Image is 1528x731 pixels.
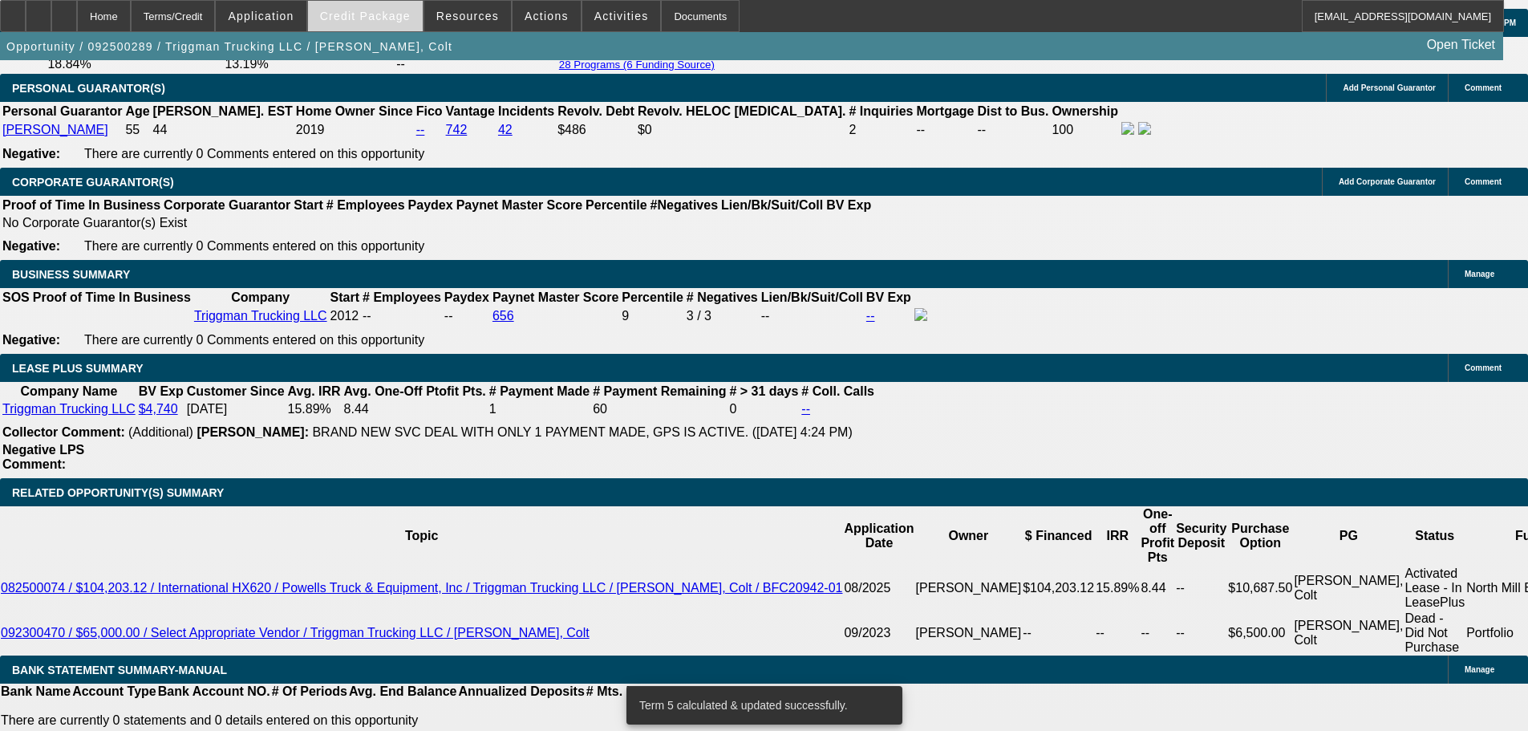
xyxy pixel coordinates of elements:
[1,626,590,640] a: 092300470 / $65,000.00 / Select Appropriate Vendor / Triggman Trucking LLC / [PERSON_NAME], Colt
[312,425,852,439] span: BRAND NEW SVC DEAL WITH ONLY 1 PAYMENT MADE, GPS IS ACTIVE. ([DATE] 4:24 PM)
[866,290,911,304] b: BV Exp
[687,309,758,323] div: 3 / 3
[1339,177,1436,186] span: Add Corporate Guarantor
[1022,611,1095,656] td: --
[12,176,174,189] span: CORPORATE GUARANTOR(S)
[513,1,581,31] button: Actions
[20,384,117,398] b: Company Name
[1421,31,1502,59] a: Open Ticket
[1140,566,1175,611] td: 8.44
[1227,611,1293,656] td: $6,500.00
[1,581,842,595] a: 082500074 / $104,203.12 / International HX620 / Powells Truck & Equipment, Inc / Triggman Truckin...
[2,147,60,160] b: Negative:
[1095,611,1140,656] td: --
[557,104,634,118] b: Revolv. Debt
[153,104,293,118] b: [PERSON_NAME]. EST
[84,239,424,253] span: There are currently 0 Comments entered on this opportunity
[197,425,309,439] b: [PERSON_NAME]:
[84,147,424,160] span: There are currently 0 Comments entered on this opportunity
[343,401,487,417] td: 8.44
[436,10,499,22] span: Resources
[457,684,585,700] th: Annualized Deposits
[1293,611,1404,656] td: [PERSON_NAME], Colt
[1121,122,1134,135] img: facebook-icon.png
[1404,611,1465,656] td: Dead - Did Not Purchase
[622,309,683,323] div: 9
[296,123,325,136] span: 2019
[287,401,342,417] td: 15.89%
[125,104,149,118] b: Age
[71,684,157,700] th: Account Type
[557,121,635,139] td: $486
[1293,506,1404,566] th: PG
[592,401,727,417] td: 60
[2,239,60,253] b: Negative:
[914,308,927,321] img: facebook-icon.png
[651,198,719,212] b: #Negatives
[622,290,683,304] b: Percentile
[2,402,136,416] a: Triggman Trucking LLC
[124,121,150,139] td: 55
[2,290,30,306] th: SOS
[721,198,823,212] b: Lien/Bk/Suit/Coll
[1175,506,1227,566] th: Security Deposit
[444,307,490,325] td: --
[139,402,178,416] a: $4,740
[330,290,359,304] b: Start
[12,486,224,499] span: RELATED OPPORTUNITY(S) SUMMARY
[1465,665,1494,674] span: Manage
[12,664,227,676] span: BANK STATEMENT SUMMARY-MANUAL
[308,1,423,31] button: Credit Package
[687,290,758,304] b: # Negatives
[416,123,425,136] a: --
[1227,566,1293,611] td: $10,687.50
[1022,506,1095,566] th: $ Financed
[6,40,452,53] span: Opportunity / 092500289 / Triggman Trucking LLC / [PERSON_NAME], Colt
[395,56,552,72] td: --
[1175,611,1227,656] td: --
[446,123,468,136] a: 742
[194,309,327,323] a: Triggman Trucking LLC
[344,384,486,398] b: Avg. One-Off Ptofit Pts.
[2,197,161,213] th: Proof of Time In Business
[456,198,582,212] b: Paynet Master Score
[626,686,896,725] div: Term 5 calculated & updated successfully.
[186,401,286,417] td: [DATE]
[489,384,590,398] b: # Payment Made
[330,307,360,325] td: 2012
[917,104,975,118] b: Mortgage
[1095,506,1140,566] th: IRR
[2,123,108,136] a: [PERSON_NAME]
[164,198,290,212] b: Corporate Guarantor
[498,104,554,118] b: Incidents
[2,215,878,231] td: No Corporate Guarantor(s) Exist
[32,290,192,306] th: Proof of Time In Business
[2,443,84,471] b: Negative LPS Comment:
[593,384,726,398] b: # Payment Remaining
[231,290,290,304] b: Company
[408,198,453,212] b: Paydex
[348,684,458,700] th: Avg. End Balance
[1051,121,1119,139] td: 100
[492,309,514,323] a: 656
[1022,566,1095,611] td: $104,203.12
[1343,83,1436,92] span: Add Personal Guarantor
[582,1,661,31] button: Activities
[294,198,322,212] b: Start
[1465,270,1494,278] span: Manage
[1465,363,1502,372] span: Comment
[849,104,913,118] b: # Inquiries
[84,333,424,347] span: There are currently 0 Comments entered on this opportunity
[1,713,890,728] p: There are currently 0 statements and 0 details entered on this opportunity
[594,10,649,22] span: Activities
[326,198,405,212] b: # Employees
[915,566,1023,611] td: [PERSON_NAME]
[866,309,875,323] a: --
[554,58,719,71] button: 28 Programs (6 Funding Source)
[586,684,770,700] th: # Mts. Neg. [MEDICAL_DATA].
[271,684,348,700] th: # Of Periods
[1227,506,1293,566] th: Purchase Option
[2,425,125,439] b: Collector Comment:
[498,123,513,136] a: 42
[2,104,122,118] b: Personal Guarantor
